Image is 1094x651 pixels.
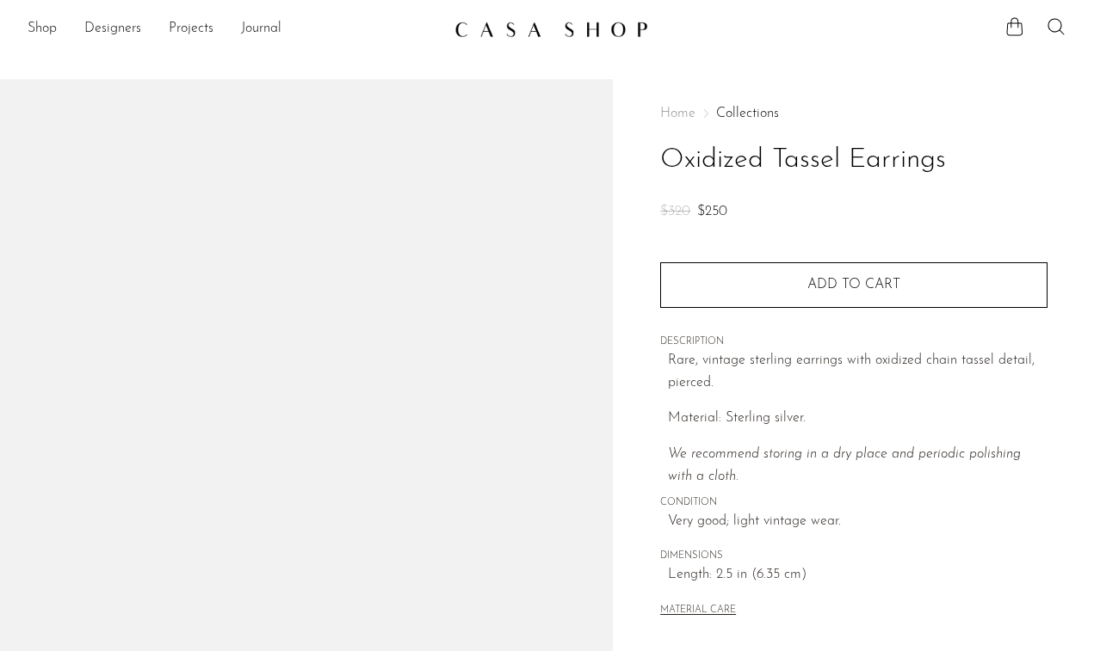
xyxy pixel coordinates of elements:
[660,138,1048,182] h1: Oxidized Tassel Earrings
[668,350,1048,394] p: Rare, vintage sterling earrings with oxidized chain tassel detail, pierced.
[84,18,141,40] a: Designers
[28,18,57,40] a: Shop
[660,205,690,218] span: $320
[660,107,695,120] span: Home
[660,495,1048,511] span: CONDITION
[697,205,727,218] span: $250
[660,549,1048,564] span: DIMENSIONS
[169,18,213,40] a: Projects
[660,335,1048,350] span: DESCRIPTION
[716,107,779,120] a: Collections
[668,447,1021,483] em: We recommend storing in a dry place and periodic polishing with a cloth.
[668,408,1048,430] p: Material: Sterling silver.
[668,511,1048,533] span: Very good; light vintage wear.
[28,15,441,44] ul: NEW HEADER MENU
[668,564,1048,587] span: Length: 2.5 in (6.35 cm)
[660,107,1048,120] nav: Breadcrumbs
[28,15,441,44] nav: Desktop navigation
[660,262,1048,307] button: Add to cart
[660,605,736,617] button: MATERIAL CARE
[241,18,281,40] a: Journal
[807,278,900,292] span: Add to cart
